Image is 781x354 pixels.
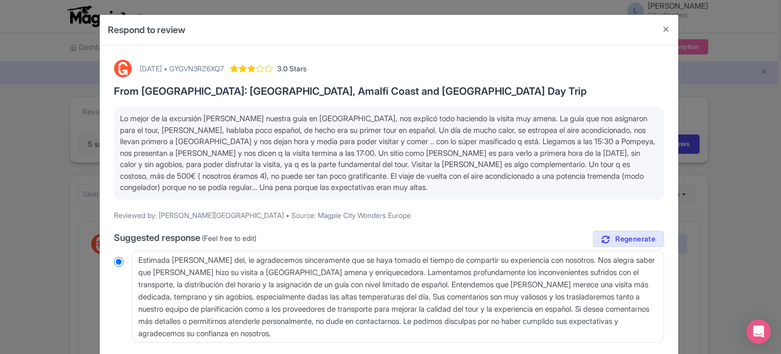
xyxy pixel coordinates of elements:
[615,234,655,244] span: Regenerate
[114,86,664,97] h3: From [GEOGRAPHIC_DATA]: [GEOGRAPHIC_DATA], Amalfi Coast and [GEOGRAPHIC_DATA] Day Trip
[746,319,771,344] div: Open Intercom Messenger
[140,63,224,74] div: [DATE] • GYGVN3RZ6XQ7
[114,60,132,77] img: GetYourGuide Logo
[108,23,186,37] h4: Respond to review
[593,231,664,248] a: Regenerate
[132,251,664,343] textarea: Estimada [PERSON_NAME] del, le agradecemos sinceramente que se haya tomado el tiempo de compartir...
[114,232,200,243] span: Suggested response
[654,15,678,44] button: Close
[120,114,655,192] span: Lo mejor de la excursión [PERSON_NAME] nuestra guía en [GEOGRAPHIC_DATA], nos explicó todo hacien...
[114,210,664,221] p: Reviewed by: [PERSON_NAME][GEOGRAPHIC_DATA] • Source: Magpie City Wonders Europe
[202,234,256,242] span: (Feel free to edit)
[277,63,307,74] span: 3.0 Stars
